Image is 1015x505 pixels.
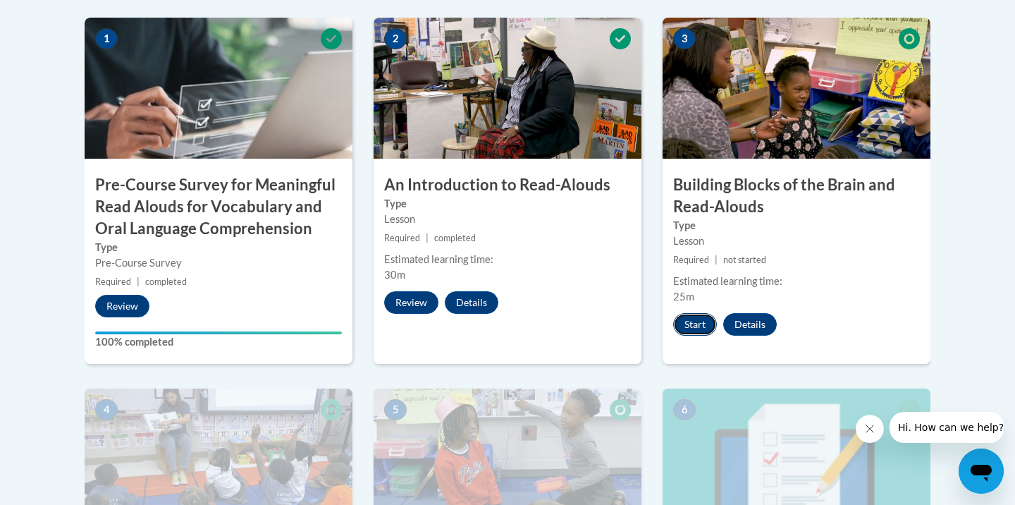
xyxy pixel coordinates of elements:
[673,274,920,289] div: Estimated learning time:
[95,399,118,420] span: 4
[384,212,631,227] div: Lesson
[673,313,717,336] button: Start
[137,276,140,287] span: |
[723,313,777,336] button: Details
[673,28,696,49] span: 3
[715,255,718,265] span: |
[384,196,631,212] label: Type
[673,233,920,249] div: Lesson
[85,18,352,159] img: Course Image
[856,415,884,443] iframe: Close message
[673,291,694,303] span: 25m
[145,276,187,287] span: completed
[426,233,429,243] span: |
[445,291,498,314] button: Details
[95,334,342,350] label: 100% completed
[85,174,352,239] h3: Pre-Course Survey for Meaningful Read Alouds for Vocabulary and Oral Language Comprehension
[384,291,438,314] button: Review
[374,18,641,159] img: Course Image
[723,255,766,265] span: not started
[663,18,930,159] img: Course Image
[384,28,407,49] span: 2
[673,399,696,420] span: 6
[384,269,405,281] span: 30m
[384,233,420,243] span: Required
[384,399,407,420] span: 5
[95,240,342,255] label: Type
[95,295,149,317] button: Review
[434,233,476,243] span: completed
[673,255,709,265] span: Required
[374,174,641,196] h3: An Introduction to Read-Alouds
[959,449,1004,494] iframe: Button to launch messaging window
[95,276,131,287] span: Required
[663,174,930,218] h3: Building Blocks of the Brain and Read-Alouds
[95,331,342,334] div: Your progress
[95,28,118,49] span: 1
[95,255,342,271] div: Pre-Course Survey
[384,252,631,267] div: Estimated learning time:
[890,412,1004,443] iframe: Message from company
[673,218,920,233] label: Type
